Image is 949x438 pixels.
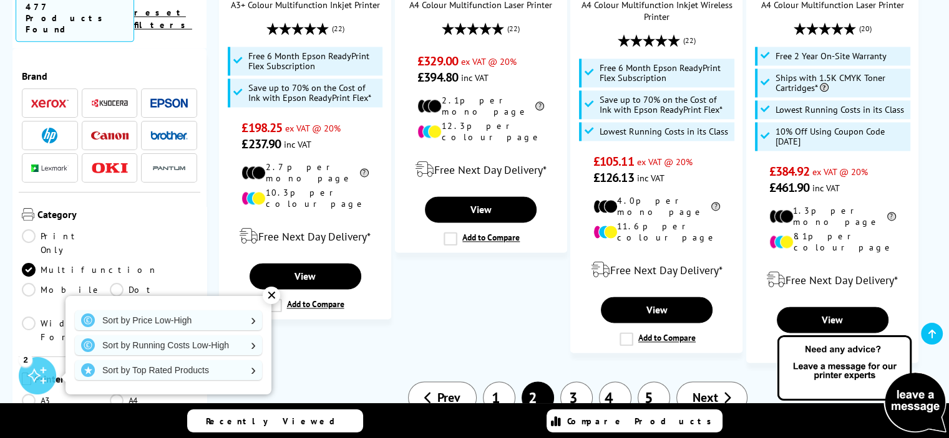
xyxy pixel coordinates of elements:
[150,161,188,176] img: Pantum
[91,95,129,111] a: Kyocera
[776,105,904,115] span: Lowest Running Costs in its Class
[683,29,696,52] span: (22)
[91,128,129,143] a: Canon
[601,297,713,323] a: View
[22,283,110,310] a: Mobile
[437,389,460,406] span: Prev
[226,219,384,254] div: modal_delivery
[859,17,872,40] span: (20)
[417,69,458,85] span: £394.80
[753,262,912,297] div: modal_delivery
[22,229,110,257] a: Print Only
[547,409,723,432] a: Compare Products
[241,161,368,184] li: 2.7p per mono page
[417,120,544,143] li: 12.3p per colour page
[22,394,110,407] a: A3
[75,335,262,355] a: Sort by Running Costs Low-High
[425,196,537,222] a: View
[75,310,262,330] a: Sort by Price Low-High
[150,128,188,143] a: Brother
[248,51,380,71] span: Free 6 Month Epson ReadyPrint Flex Subscription
[637,172,664,184] span: inc VAT
[332,17,344,40] span: (22)
[150,131,188,140] img: Brother
[769,231,896,253] li: 8.1p per colour page
[150,98,188,108] img: Epson
[507,17,520,40] span: (22)
[248,83,380,103] span: Save up to 70% on the Cost of Ink with Epson ReadyPrint Flex*
[91,163,129,173] img: OKI
[31,164,69,172] img: Lexmark
[769,179,810,196] span: £461.90
[560,381,593,414] a: 3
[22,263,158,277] a: Multifunction
[483,381,515,414] a: 1
[600,126,728,136] span: Lowest Running Costs in its Class
[42,128,57,143] img: HP
[206,416,348,427] span: Recently Viewed
[600,63,731,83] span: Free 6 Month Epson ReadyPrint Flex Subscription
[776,73,907,93] span: Ships with 1.5K CMYK Toner Cartridges*
[777,307,888,333] a: View
[620,332,696,346] label: Add to Compare
[241,136,281,152] span: £237.90
[250,263,361,289] a: View
[593,169,634,186] span: £126.13
[134,7,192,31] a: reset filters
[31,128,69,143] a: HP
[638,381,670,414] a: 5
[776,126,907,146] span: 10% Off Using Coupon Code [DATE]
[567,416,718,427] span: Compare Products
[776,51,887,61] span: Free 2 Year On-Site Warranty
[241,120,282,136] span: £198.25
[593,153,634,169] span: £105.11
[769,163,810,179] span: £384.92
[769,205,896,227] li: 1.3p per mono page
[599,381,631,414] a: 4
[22,208,34,221] img: Category
[37,208,197,223] span: Category
[263,287,280,304] div: ✕
[812,166,868,178] span: ex VAT @ 20%
[774,333,949,436] img: Open Live Chat window
[150,95,188,111] a: Epson
[110,283,198,310] a: Dot Matrix
[417,95,544,117] li: 2.1p per mono page
[91,160,129,176] a: OKI
[31,160,69,176] a: Lexmark
[402,152,560,187] div: modal_delivery
[91,98,129,108] img: Kyocera
[75,360,262,380] a: Sort by Top Rated Products
[110,394,198,407] a: A4
[593,195,720,217] li: 4.0p per mono page
[31,95,69,111] a: Xerox
[91,131,129,140] img: Canon
[19,353,32,366] div: 2
[285,122,341,134] span: ex VAT @ 20%
[187,409,363,432] a: Recently Viewed
[22,317,110,344] a: Wide Format
[150,160,188,176] a: Pantum
[22,70,197,82] span: Brand
[241,187,368,209] li: 10.3p per colour page
[693,389,718,406] span: Next
[408,381,477,414] a: Prev
[593,221,720,243] li: 11.6p per colour page
[812,182,840,194] span: inc VAT
[577,252,736,287] div: modal_delivery
[444,232,520,245] label: Add to Compare
[461,72,489,83] span: inc VAT
[268,298,344,312] label: Add to Compare
[637,156,693,168] span: ex VAT @ 20%
[676,381,747,414] a: Next
[600,95,731,115] span: Save up to 70% on the Cost of Ink with Epson ReadyPrint Flex*
[31,99,69,108] img: Xerox
[417,53,458,69] span: £329.00
[284,138,311,150] span: inc VAT
[461,55,517,67] span: ex VAT @ 20%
